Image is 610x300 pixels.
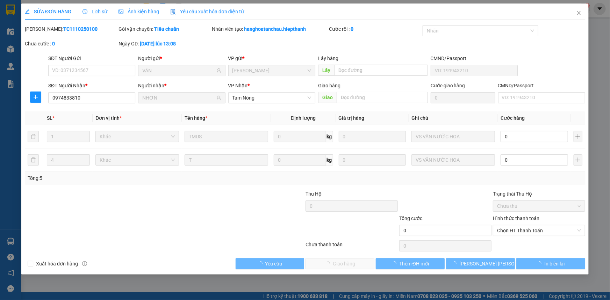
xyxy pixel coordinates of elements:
div: Gói vận chuyển: [119,25,211,33]
span: loading [537,261,545,266]
div: Người nhận [138,82,225,89]
span: Tam Nông [232,93,311,103]
div: Ngày GD: [119,40,211,47]
input: Tên người nhận [142,94,215,102]
div: Tổng: 5 [28,174,236,182]
span: edit [25,9,30,14]
span: Chọn HT Thanh Toán [497,225,581,236]
span: close [576,10,582,16]
div: Trạng thái Thu Hộ [493,190,585,198]
div: Nhân viên tạo: [212,25,328,33]
b: Tiêu chuẩn [154,26,179,32]
button: Giao hàng [306,258,375,269]
input: Ghi Chú [411,154,495,166]
button: delete [28,154,39,166]
span: Lịch sử [82,9,107,14]
span: SỬA ĐƠN HÀNG [25,9,71,14]
span: kg [326,154,333,166]
span: Thêm ĐH mới [399,260,429,268]
div: CMND/Passport [431,54,518,62]
span: Tổng cước [399,215,422,221]
b: TC1110250100 [63,26,98,32]
span: user [216,68,221,73]
span: Khác [100,131,175,142]
span: kg [326,131,333,142]
button: Yêu cầu [236,258,304,269]
span: Đơn vị tính [95,115,122,121]
div: VP gửi [228,54,315,62]
div: Chưa cước : [25,40,117,47]
div: Chưa thanh toán [305,241,399,253]
input: Tên người gửi [142,67,215,74]
label: Cước giao hàng [431,83,465,88]
span: loading [392,261,399,266]
span: Giao hàng [318,83,340,88]
input: Dọc đường [334,65,428,76]
span: Lấy hàng [318,56,338,61]
button: plus [574,131,582,142]
input: 0 [339,131,406,142]
span: picture [119,9,123,14]
input: VD: 191943210 [431,65,518,76]
input: Ghi Chú [411,131,495,142]
button: [PERSON_NAME] [PERSON_NAME] [446,258,515,269]
span: Cước hàng [501,115,525,121]
div: SĐT Người Gửi [48,54,135,62]
button: delete [28,131,39,142]
span: Thu Hộ [306,191,322,197]
span: Tân Châu [232,65,311,76]
th: Ghi chú [409,111,498,125]
img: icon [170,9,176,15]
span: loading [452,261,459,266]
span: user [216,95,221,100]
button: Thêm ĐH mới [376,258,445,269]
div: Người gửi [138,54,225,62]
input: Cước giao hàng [431,92,495,103]
span: Lấy [318,65,334,76]
span: clock-circle [82,9,87,14]
span: Định lượng [291,115,316,121]
button: plus [574,154,582,166]
span: VP Nhận [228,83,248,88]
div: CMND/Passport [498,82,585,89]
span: Giao [318,92,337,103]
span: plus [31,94,41,100]
input: Dọc đường [337,92,428,103]
span: Yêu cầu [265,260,282,268]
span: loading [258,261,265,266]
input: VD: Bàn, Ghế [185,154,268,166]
input: VD: Bàn, Ghế [185,131,268,142]
div: Cước rồi : [329,25,421,33]
span: Ảnh kiện hàng [119,9,159,14]
button: Close [569,3,589,23]
div: [PERSON_NAME]: [25,25,117,33]
span: Xuất hóa đơn hàng [33,260,81,268]
b: hanghoatanchau.hiepthanh [244,26,306,32]
span: Yêu cầu xuất hóa đơn điện tử [170,9,244,14]
span: [PERSON_NAME] [PERSON_NAME] [459,260,535,268]
span: Giá trị hàng [339,115,365,121]
input: 0 [339,154,406,166]
button: plus [30,92,42,103]
span: info-circle [82,261,87,266]
span: Khác [100,155,175,165]
div: SĐT Người Nhận [48,82,135,89]
b: [DATE] lúc 13:08 [140,41,176,46]
b: 0 [351,26,353,32]
span: Chưa thu [497,201,581,211]
button: In biên lai [516,258,585,269]
span: Tên hàng [185,115,207,121]
b: 0 [52,41,55,46]
label: Hình thức thanh toán [493,215,539,221]
span: SL [47,115,52,121]
span: In biên lai [545,260,565,268]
